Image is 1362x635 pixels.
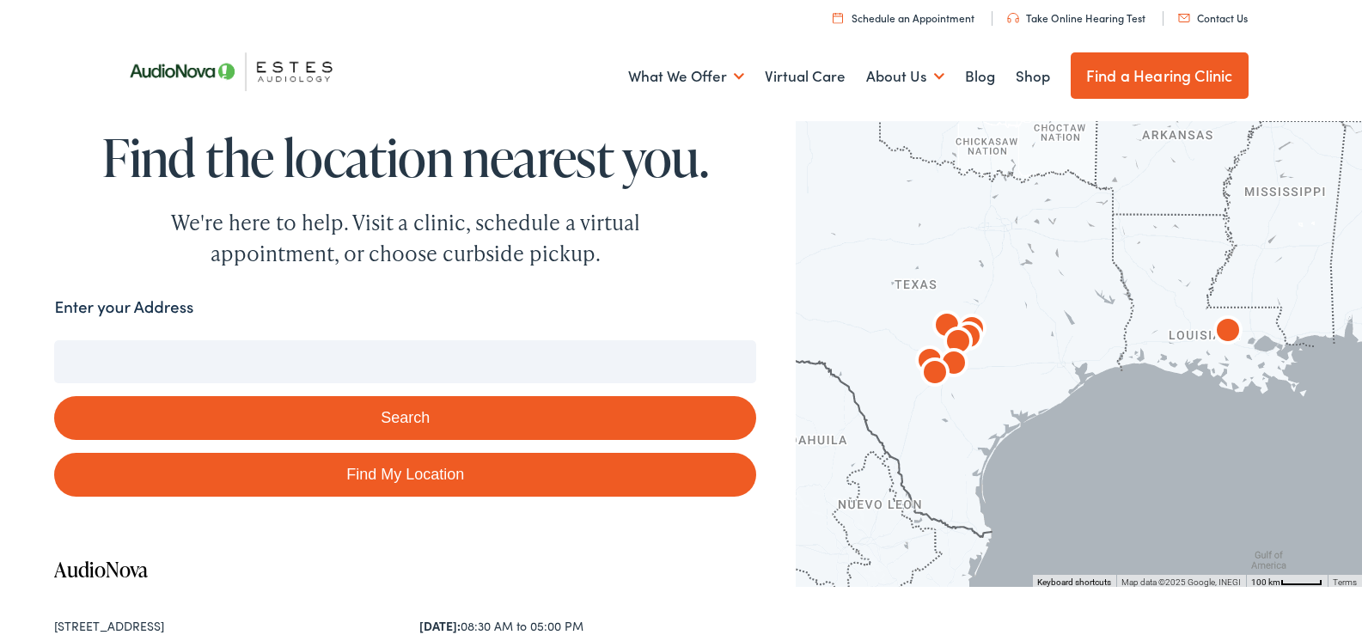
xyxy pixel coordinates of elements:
a: Schedule an Appointment [833,10,974,25]
div: We're here to help. Visit a clinic, schedule a virtual appointment, or choose curbside pickup. [131,207,681,269]
button: Map Scale: 100 km per 45 pixels [1246,575,1328,587]
div: AudioNova [909,342,950,383]
a: Virtual Care [765,45,846,108]
div: AudioNova [948,318,989,359]
div: AudioNova [951,310,992,351]
div: AudioNova [933,345,974,386]
a: Terms (opens in new tab) [1333,577,1357,587]
img: utility icon [833,12,843,23]
strong: [DATE]: [419,617,461,634]
a: Blog [965,45,995,108]
a: About Us [866,45,944,108]
a: What We Offer [628,45,744,108]
div: AudioNova [926,307,968,348]
button: Keyboard shortcuts [1037,577,1111,589]
span: 100 km [1251,577,1280,587]
input: Enter your address or zip code [54,340,756,383]
div: [STREET_ADDRESS] [54,617,391,635]
a: Find a Hearing Clinic [1071,52,1249,99]
a: Contact Us [1178,10,1248,25]
div: AudioNova [1207,312,1249,353]
img: Google [800,565,857,587]
a: Shop [1016,45,1050,108]
img: utility icon [1178,14,1190,22]
span: Map data ©2025 Google, INEGI [1121,577,1241,587]
div: AudioNova [938,323,979,364]
h1: Find the location nearest you. [54,129,756,186]
a: AudioNova [54,555,148,583]
a: Open this area in Google Maps (opens a new window) [800,565,857,587]
label: Enter your Address [54,295,193,320]
a: Take Online Hearing Test [1007,10,1145,25]
a: Find My Location [54,453,756,497]
button: Search [54,396,756,440]
div: AudioNova [914,354,956,395]
img: utility icon [1007,13,1019,23]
